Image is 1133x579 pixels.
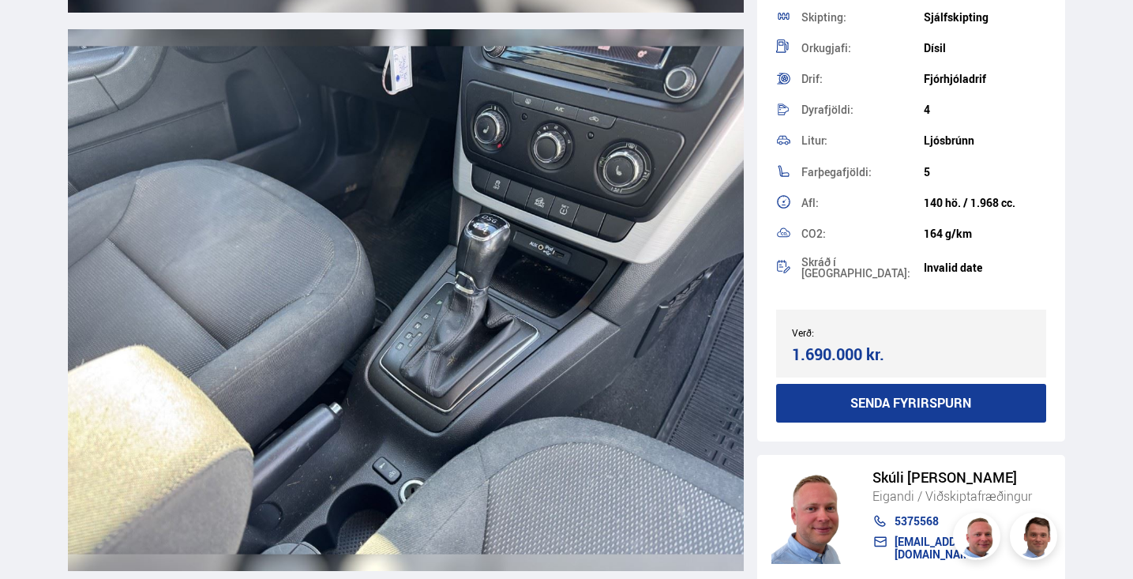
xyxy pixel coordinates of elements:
[924,73,1046,85] div: Fjórhjóladrif
[13,6,60,54] button: Opna LiveChat spjallviðmót
[924,42,1046,55] div: Dísil
[801,73,924,85] div: Drif:
[801,135,924,146] div: Litur:
[924,166,1046,179] div: 5
[801,12,924,23] div: Skipting:
[924,261,1046,274] div: Invalid date
[924,11,1046,24] div: Sjálfskipting
[872,536,1051,561] a: [EMAIL_ADDRESS][DOMAIN_NAME]
[924,134,1046,147] div: Ljósbrúnn
[872,486,1051,506] div: Eigandi / Viðskiptafræðingur
[801,197,924,209] div: Afl:
[801,167,924,178] div: Farþegafjöldi:
[924,103,1046,116] div: 4
[801,228,924,239] div: CO2:
[955,515,1003,562] img: siFngHWaQ9KaOqBr.png
[872,515,1051,528] a: 5375568
[801,257,924,279] div: Skráð í [GEOGRAPHIC_DATA]:
[776,384,1046,423] button: Senda fyrirspurn
[771,469,857,564] img: siFngHWaQ9KaOqBr.png
[792,344,906,365] div: 1.690.000 kr.
[872,469,1051,486] div: Skúli [PERSON_NAME]
[924,197,1046,209] div: 140 hö. / 1.968 cc.
[68,29,745,570] img: 3611598.jpeg
[801,104,924,115] div: Dyrafjöldi:
[1012,515,1060,562] img: FbJEzSuNWCJXmdc-.webp
[801,43,924,54] div: Orkugjafi:
[792,327,911,338] div: Verð:
[924,227,1046,240] div: 164 g/km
